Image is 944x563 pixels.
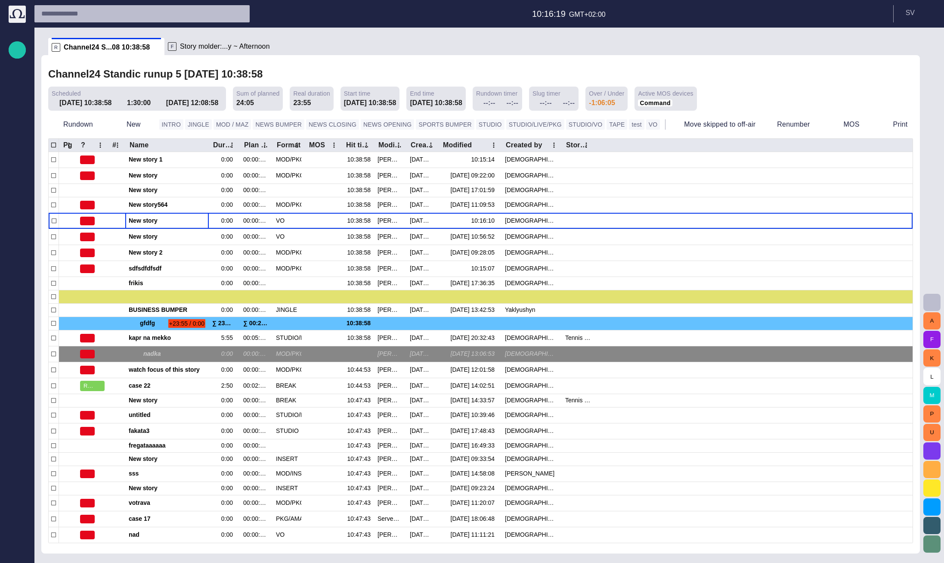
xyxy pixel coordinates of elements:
p: My OctopusX [12,130,22,138]
div: 00:05:55:00 [243,334,269,342]
span: New story [129,484,205,492]
span: New story [129,396,205,404]
button: Renumber [762,117,825,132]
div: Stanislav Vedra (svedra) [378,217,403,225]
span: watch focus of this story [129,366,205,374]
span: Media-test with filter [12,181,22,192]
div: case 22 [129,378,205,394]
div: 10:47:43 [345,396,371,404]
div: [URL][DOMAIN_NAME] [9,281,26,299]
div: Stanislav Vedra (svedra) [378,201,403,209]
span: Administration [12,268,22,278]
span: kapr na mekko [129,334,205,342]
button: P [923,405,941,423]
div: 10:38:58 [345,201,371,209]
button: NEWS OPENING [361,119,414,130]
div: Vedra [505,249,558,257]
div: Vedra [505,201,558,209]
p: AI Assistant [12,302,22,311]
div: 00:00:00:00 [243,427,269,435]
div: 5:55 [221,334,236,342]
span: Octopus [12,319,22,330]
div: 08/08 14:58:08 [451,470,498,478]
div: 0:00 [221,411,236,419]
div: Vedra [505,382,558,390]
div: 08/08 15:57:39 [410,279,435,287]
button: Modified column menu [488,139,500,151]
div: 00:00:00:00 [243,217,269,225]
div: Vedra [505,233,558,241]
div: RChannel24 S...08 10:38:58 [48,38,164,55]
div: Martin Krupa (mkrupa) [378,264,403,273]
button: Duration column menu [226,139,238,151]
div: Media-test with filter [9,178,26,195]
div: 10:47:43 [345,411,371,419]
div: Vedra [505,279,558,287]
div: Publishing queue [9,92,26,109]
div: 0:00 [221,171,236,180]
div: 2:50 [221,382,236,390]
span: [PERSON_NAME]'s media (playout) [12,199,22,209]
p: Octopus [12,319,22,328]
div: 00:00:00:00 [243,396,269,404]
div: 00:02:50:00 [243,382,269,390]
div: 10:15:07 [471,264,498,273]
div: New story [129,229,205,245]
div: [PERSON_NAME]'s media (playout) [9,195,26,212]
div: 00:00:00:00 [243,455,269,463]
div: 00:00:00:00 [243,366,269,374]
div: New story [129,394,205,407]
p: Media [12,164,22,173]
div: VO [276,217,285,225]
div: 10:38:58 [345,334,371,342]
button: Created by column menu [548,139,560,151]
div: 0:00 [221,156,236,164]
button: test [629,119,644,130]
div: Petr Höhn (phohn) [378,334,403,342]
div: 0:00 [221,442,236,450]
p: F [168,42,176,51]
span: untitled [129,411,205,419]
button: JINGLE [185,119,212,130]
button: Command [638,100,672,106]
div: Grygoriy Yaklyushyn (gyaklyushyn) [378,396,403,404]
span: New story [129,455,205,463]
p: Administration [12,268,22,276]
div: Local News [9,75,26,92]
span: BUSINESS BUMPER [129,306,205,314]
div: New story564 [129,197,205,213]
div: 0:00 [221,249,236,257]
div: Vedra [505,171,558,180]
div: 0:00 [221,396,236,404]
button: M [923,387,941,404]
div: 14/07 11:17:12 [410,455,435,463]
div: Yaklyushyn [505,306,539,314]
div: 08/08 15:54:21 [410,264,435,273]
div: fakata3 [129,423,205,439]
span: Story folders [12,112,22,123]
div: 10:38:58 [345,186,371,194]
div: untitled [129,407,205,423]
div: kapr na mekko [129,330,205,346]
div: MOD/PKG [276,366,301,374]
div: 08/08 17:48:43 [451,427,498,435]
p: Publishing queue [12,95,22,104]
button: Modified by column menu [393,139,405,151]
div: BUSINESS BUMPER [129,304,205,317]
span: New story [129,186,205,194]
div: 10:38:58 [345,249,371,257]
div: Petrak [505,470,558,478]
div: 0:00 [221,186,236,194]
div: 10:38:58 [345,279,371,287]
div: MOD/PKG [276,171,301,180]
div: Vedra [505,264,558,273]
div: 00:00:00:00 [243,156,269,164]
div: 11/08 09:22:00 [410,171,435,180]
div: Stanislav Vedra (svedra) [378,249,403,257]
button: Plan dur column menu [259,139,271,151]
div: ∑ 23:55 [212,317,236,330]
div: Karel Petrak (kpetrak) [378,455,403,463]
button: VO [646,119,660,130]
h2: Channel24 Standic runup 5 [DATE] 10:38:58 [48,68,263,80]
div: 10:38:58 [345,317,371,330]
